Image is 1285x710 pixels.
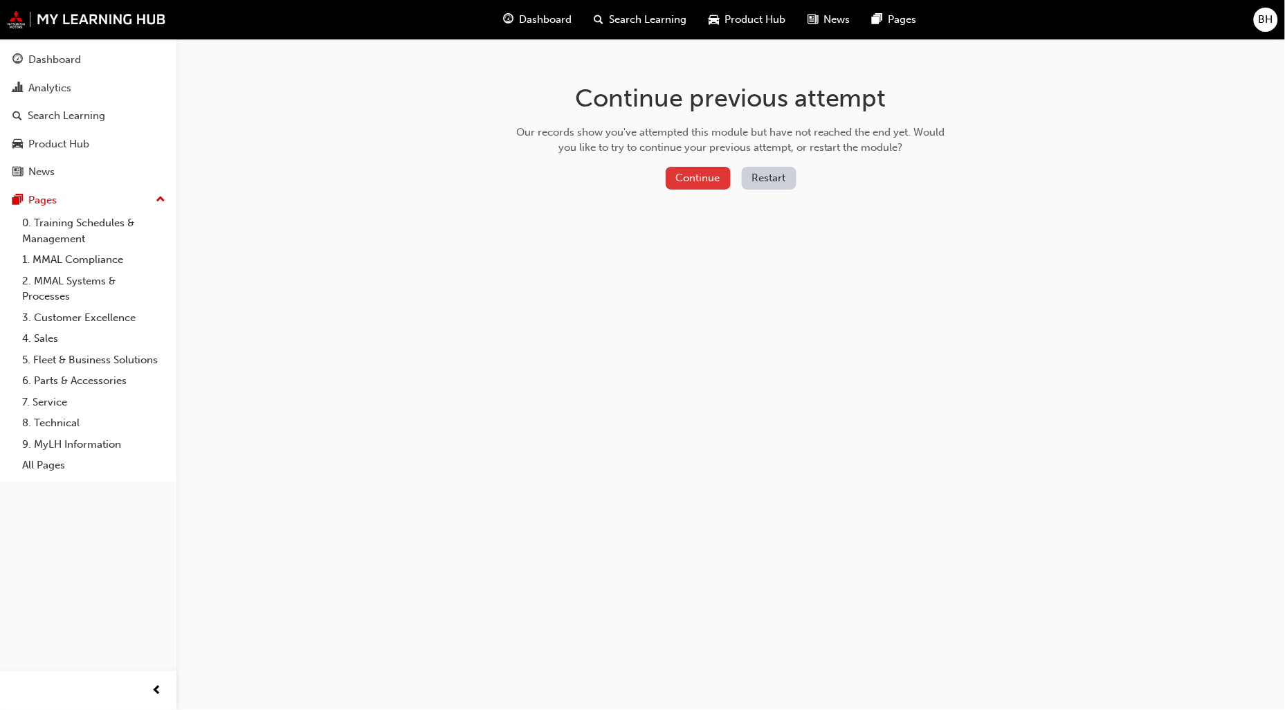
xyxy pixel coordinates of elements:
span: car-icon [709,11,720,28]
span: search-icon [12,110,22,122]
div: Dashboard [28,52,81,68]
a: guage-iconDashboard [493,6,583,34]
a: 1. MMAL Compliance [17,249,171,271]
button: Pages [6,188,171,213]
div: Pages [28,192,57,208]
a: Analytics [6,75,171,101]
span: prev-icon [152,682,163,700]
a: Product Hub [6,131,171,157]
a: Dashboard [6,47,171,73]
span: Pages [888,12,917,28]
span: guage-icon [504,11,514,28]
div: Product Hub [28,136,89,152]
h1: Continue previous attempt [511,83,950,113]
a: 4. Sales [17,328,171,349]
div: Our records show you've attempted this module but have not reached the end yet. Would you like to... [511,125,950,156]
button: Continue [666,167,731,190]
div: News [28,164,55,180]
span: chart-icon [12,82,23,95]
span: pages-icon [12,194,23,207]
a: 3. Customer Excellence [17,307,171,329]
a: All Pages [17,455,171,476]
span: News [824,12,850,28]
div: Analytics [28,80,71,96]
a: 6. Parts & Accessories [17,370,171,392]
span: car-icon [12,138,23,151]
a: 2. MMAL Systems & Processes [17,271,171,307]
button: Restart [742,167,796,190]
span: up-icon [156,191,165,209]
span: guage-icon [12,54,23,66]
span: Search Learning [610,12,687,28]
span: BH [1259,12,1273,28]
a: search-iconSearch Learning [583,6,698,34]
span: search-icon [594,11,604,28]
a: 5. Fleet & Business Solutions [17,349,171,371]
a: News [6,159,171,185]
button: BH [1254,8,1278,32]
a: car-iconProduct Hub [698,6,797,34]
span: Dashboard [520,12,572,28]
a: Search Learning [6,103,171,129]
img: mmal [7,10,166,28]
span: pages-icon [873,11,883,28]
a: pages-iconPages [862,6,928,34]
a: 0. Training Schedules & Management [17,212,171,249]
span: Product Hub [725,12,786,28]
a: news-iconNews [797,6,862,34]
a: 9. MyLH Information [17,434,171,455]
a: 7. Service [17,392,171,413]
span: news-icon [808,11,819,28]
div: Search Learning [28,108,105,124]
button: DashboardAnalyticsSearch LearningProduct HubNews [6,44,171,188]
span: news-icon [12,166,23,179]
a: 8. Technical [17,412,171,434]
